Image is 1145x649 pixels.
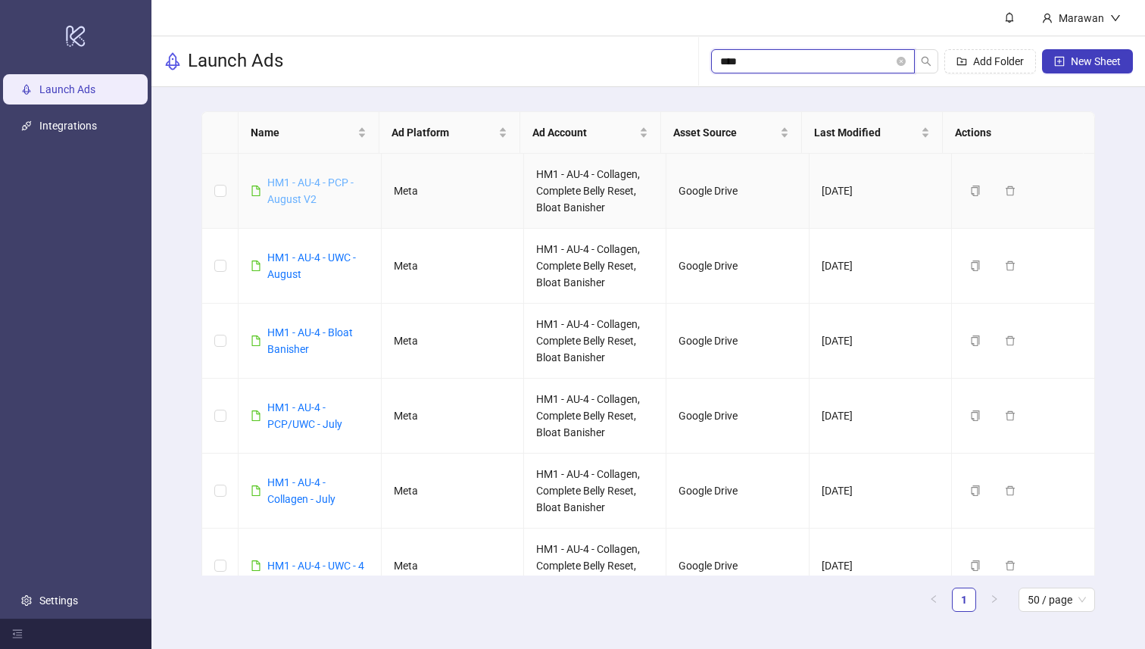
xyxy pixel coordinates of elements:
h3: Launch Ads [188,49,283,73]
span: folder-add [956,56,967,67]
li: 1 [952,588,976,612]
span: down [1110,13,1121,23]
span: left [929,594,938,604]
span: file [251,410,261,421]
span: copy [970,410,981,421]
th: Ad Platform [379,112,520,154]
th: Ad Account [520,112,661,154]
div: Page Size [1019,588,1095,612]
td: HM1 - AU-4 - Collagen, Complete Belly Reset, Bloat Banisher [524,454,666,529]
th: Last Modified [802,112,943,154]
td: Google Drive [666,304,809,379]
span: delete [1005,261,1016,271]
div: Marawan [1053,10,1110,27]
td: Google Drive [666,454,809,529]
span: copy [970,335,981,346]
a: 1 [953,588,975,611]
a: HM1 - AU-4 - PCP - August V2 [267,176,354,205]
li: Previous Page [922,588,946,612]
td: Meta [382,229,524,304]
a: HM1 - AU-4 - UWC - 4 [267,560,364,572]
span: bell [1004,12,1015,23]
td: Google Drive [666,529,809,604]
a: Launch Ads [39,84,95,96]
td: [DATE] [810,379,952,454]
td: Meta [382,304,524,379]
th: Name [239,112,379,154]
a: HM1 - AU-4 - Collagen - July [267,476,335,505]
td: [DATE] [810,304,952,379]
button: right [982,588,1006,612]
span: copy [970,186,981,196]
span: file [251,186,261,196]
a: HM1 - AU-4 - PCP/UWC - July [267,401,342,430]
span: Add Folder [973,55,1024,67]
td: Google Drive [666,379,809,454]
td: HM1 - AU-4 - Collagen, Complete Belly Reset, Bloat Banisher [524,229,666,304]
td: HM1 - AU-4 - Collagen, Complete Belly Reset, Bloat Banisher [524,154,666,229]
span: delete [1005,560,1016,571]
span: plus-square [1054,56,1065,67]
span: delete [1005,410,1016,421]
a: Integrations [39,120,97,133]
td: Meta [382,154,524,229]
span: rocket [164,52,182,70]
span: Name [251,124,354,141]
span: file [251,485,261,496]
th: Actions [943,112,1084,154]
td: HM1 - AU-4 - Collagen, Complete Belly Reset, Bloat Banisher [524,304,666,379]
td: [DATE] [810,229,952,304]
span: search [921,56,931,67]
span: copy [970,485,981,496]
span: file [251,560,261,571]
span: file [251,261,261,271]
td: HM1 - AU-4 - Collagen, Complete Belly Reset, Bloat Banisher [524,529,666,604]
span: New Sheet [1071,55,1121,67]
span: Asset Source [673,124,777,141]
span: Ad Account [532,124,636,141]
span: delete [1005,335,1016,346]
td: [DATE] [810,154,952,229]
button: Add Folder [944,49,1036,73]
td: Google Drive [666,154,809,229]
span: delete [1005,186,1016,196]
th: Asset Source [661,112,802,154]
span: file [251,335,261,346]
button: New Sheet [1042,49,1133,73]
td: [DATE] [810,529,952,604]
span: right [990,594,999,604]
span: 50 / page [1028,588,1086,611]
td: Google Drive [666,229,809,304]
span: Last Modified [814,124,918,141]
td: HM1 - AU-4 - Collagen, Complete Belly Reset, Bloat Banisher [524,379,666,454]
button: left [922,588,946,612]
span: user [1042,13,1053,23]
span: delete [1005,485,1016,496]
td: Meta [382,379,524,454]
td: Meta [382,454,524,529]
span: copy [970,560,981,571]
a: Settings [39,594,78,607]
button: close-circle [897,57,906,66]
a: HM1 - AU-4 - UWC - August [267,251,356,280]
a: HM1 - AU-4 - Bloat Banisher [267,326,353,355]
span: menu-fold [12,629,23,639]
td: [DATE] [810,454,952,529]
li: Next Page [982,588,1006,612]
span: copy [970,261,981,271]
span: Ad Platform [392,124,495,141]
td: Meta [382,529,524,604]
